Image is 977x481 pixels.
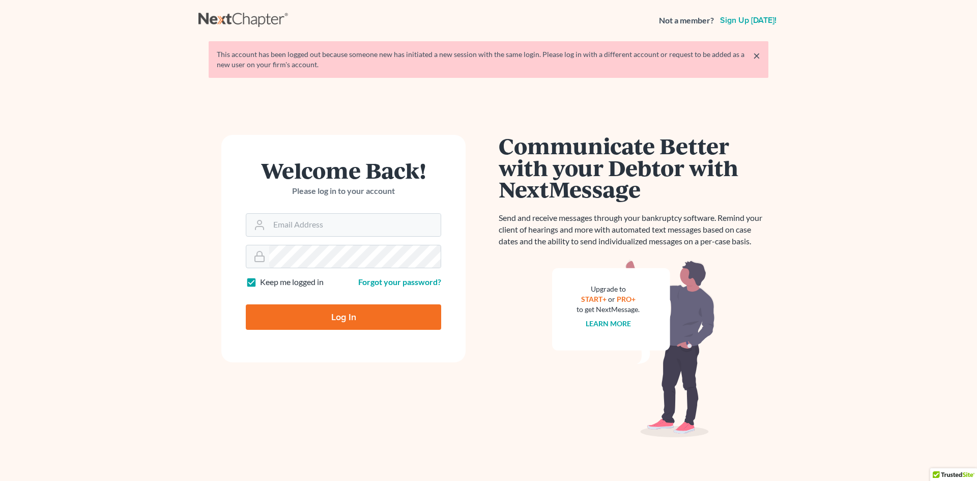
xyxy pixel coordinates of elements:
a: Sign up [DATE]! [718,16,779,24]
div: to get NextMessage. [577,304,640,315]
div: Upgrade to [577,284,640,294]
span: or [608,295,615,303]
p: Send and receive messages through your bankruptcy software. Remind your client of hearings and mo... [499,212,768,247]
a: × [753,49,760,62]
input: Log In [246,304,441,330]
a: START+ [581,295,607,303]
label: Keep me logged in [260,276,324,288]
div: This account has been logged out because someone new has initiated a new session with the same lo... [217,49,760,70]
a: Forgot your password? [358,277,441,287]
img: nextmessage_bg-59042aed3d76b12b5cd301f8e5b87938c9018125f34e5fa2b7a6b67550977c72.svg [552,260,715,438]
h1: Welcome Back! [246,159,441,181]
h1: Communicate Better with your Debtor with NextMessage [499,135,768,200]
input: Email Address [269,214,441,236]
p: Please log in to your account [246,185,441,197]
a: Learn more [586,319,631,328]
strong: Not a member? [659,15,714,26]
a: PRO+ [617,295,636,303]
